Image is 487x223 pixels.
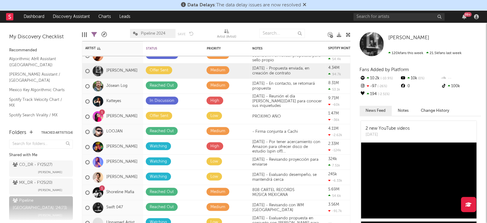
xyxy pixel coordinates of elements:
div: 54.4k [328,57,341,61]
div: [DATE] - En contacto, se retomará propuesta [249,81,325,91]
a: Swift 047 [106,205,123,210]
div: 2.33M [328,142,339,146]
button: Save [178,33,186,36]
div: Offer Sent [150,112,168,120]
div: -2.62k [328,133,342,137]
a: Dashboard [19,11,49,23]
div: Watching [150,173,167,180]
div: Low [210,173,218,180]
div: 100k [441,82,481,90]
div: 245k [328,172,337,176]
div: 10.2k [359,74,400,82]
div: 5.69M [328,187,339,191]
a: Spotify Search Virality / MX [9,112,67,118]
div: Offer Sent [150,67,168,74]
div: Recommended [9,47,73,54]
a: Katteyes [106,99,121,104]
div: Edit Columns [82,26,87,43]
div: In Discussion [150,52,174,59]
div: Watching [150,158,167,165]
a: [PERSON_NAME] [388,35,429,41]
div: Priority [207,47,231,50]
div: High [210,97,219,105]
div: 1.47M [328,111,339,115]
div: Low [210,112,218,120]
div: -6.33k [328,178,342,182]
div: -36k [328,118,339,122]
div: Pipeline [GEOGRAPHIC_DATA] '24 ( 73 ) [13,197,68,212]
div: [DATE] - Propuesta enviada, en creación de contrato [249,66,325,76]
a: [PERSON_NAME] [106,160,138,165]
a: Shoreline Mafia [106,190,134,195]
a: HUMBE [106,53,120,58]
div: -91.7k [328,209,342,213]
input: Search... [259,29,305,38]
div: 94.7k [328,72,341,76]
span: -2.51 % [377,93,390,96]
a: [PERSON_NAME] [106,175,138,180]
span: Dismiss [303,3,306,8]
a: CO_DR - FY25(27)[PERSON_NAME] [9,160,73,177]
div: In Discussion [150,97,174,105]
div: 4.34M [328,66,339,70]
span: [PERSON_NAME] [38,187,62,194]
div: 324k [328,157,337,161]
div: [DATE] - Revisando proyección para enviarse [249,157,325,167]
div: 8.31M [328,81,339,85]
div: -60k [328,102,340,106]
button: 99+ [462,14,466,19]
div: Status [146,47,186,50]
span: : The data delay issues are now resolved [187,3,301,8]
button: News Feed [359,106,392,116]
div: 4.11M [328,126,339,130]
a: [PERSON_NAME] [106,144,138,149]
div: Reached Out [150,188,174,196]
div: 194 [359,90,400,98]
span: -26 % [376,85,387,88]
div: CO_DR - FY25 ( 27 ) [13,161,53,169]
div: Reached Out [150,128,174,135]
button: Change History [415,106,455,116]
div: [DATE] - Revisando con WM [GEOGRAPHIC_DATA] [249,203,325,212]
button: Notes [392,106,415,116]
div: Notes [252,47,313,50]
div: Medium [210,128,225,135]
a: Charts [94,11,115,23]
div: Folders [9,129,26,136]
div: [DATE] - Por tener acercamiento con Amazon para ofrecer disco de estudio (spin off) [249,140,325,154]
div: Artist (Artist) [217,33,236,41]
div: -97 [359,82,400,90]
div: Watching [150,143,167,150]
div: A&R Pipeline [101,26,107,43]
div: Artist [85,46,131,50]
div: Medium [210,52,225,59]
div: Low [210,158,218,165]
span: Fans Added by Platform [359,67,409,72]
div: Medium [210,67,225,74]
div: 808 CARTEL RECORDS MÚSICA MEXICANA [249,188,298,197]
div: 7.51k [328,163,340,167]
a: [PERSON_NAME] Assistant / [GEOGRAPHIC_DATA] [9,71,67,84]
span: 21.5k fans last week [388,51,461,55]
div: Reached Out [150,82,174,89]
div: PRÓXIMO AÑO [249,114,284,119]
div: - Firma conjunta a Cachi [249,129,301,134]
div: Spotify Monthly Listeners [328,46,374,50]
div: MX_DR - FY25 ( 20 ) [13,179,53,187]
a: MX_DR - FY25(20)[PERSON_NAME] [9,178,73,195]
a: Leads [115,11,135,23]
div: 9.71M [328,96,339,100]
a: Mexico Key Algorithmic Charts [9,87,67,93]
div: Reached Out [150,204,174,211]
div: 10k [400,74,440,82]
div: Artist (Artist) [217,26,236,43]
a: Discovery Assistant [49,11,94,23]
a: Spotify Track Velocity Chart / MX [9,96,67,109]
a: [PERSON_NAME] [106,114,138,119]
span: 120k fans this week [388,51,423,55]
div: 53.1k [328,87,340,91]
div: 2 new YouTube videos [366,125,410,132]
span: [PERSON_NAME] [38,169,62,176]
div: 0 [400,82,440,90]
span: [PERSON_NAME] [38,212,62,219]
